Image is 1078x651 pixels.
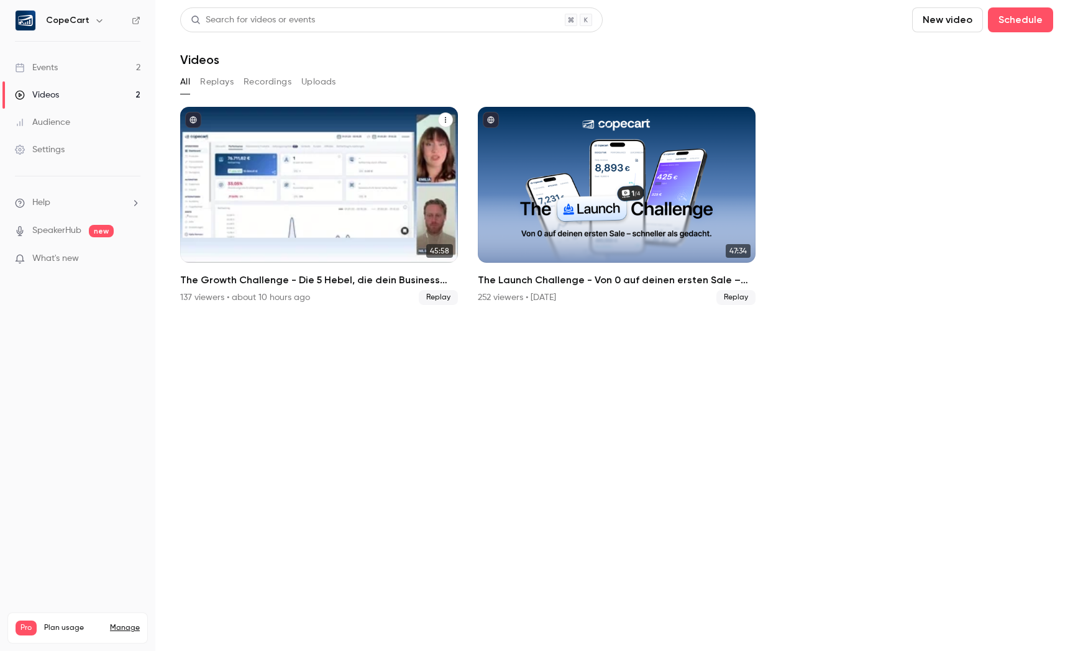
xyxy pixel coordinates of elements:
li: The Launch Challenge - Von 0 auf deinen ersten Sale – schneller als gedacht [478,107,756,305]
h2: The Growth Challenge - Die 5 Hebel, die dein Business auf das nächste Level katapultieren [180,273,458,288]
section: Videos [180,7,1053,644]
button: Schedule [988,7,1053,32]
span: Help [32,196,50,209]
div: Settings [15,143,65,156]
h6: CopeCart [46,14,89,27]
div: Search for videos or events [191,14,315,27]
span: Replay [419,290,458,305]
div: 137 viewers • about 10 hours ago [180,291,310,304]
button: published [483,112,499,128]
ul: Videos [180,107,1053,305]
button: published [185,112,201,128]
a: Manage [110,623,140,633]
span: Replay [716,290,756,305]
div: Audience [15,116,70,129]
span: Plan usage [44,623,103,633]
button: Replays [200,72,234,92]
li: help-dropdown-opener [15,196,140,209]
span: What's new [32,252,79,265]
span: 45:58 [426,244,453,258]
h1: Videos [180,52,219,67]
button: Recordings [244,72,291,92]
h2: The Launch Challenge - Von 0 auf deinen ersten Sale – [PERSON_NAME] als gedacht [478,273,756,288]
a: SpeakerHub [32,224,81,237]
span: new [89,225,114,237]
a: 45:58The Growth Challenge - Die 5 Hebel, die dein Business auf das nächste Level katapultieren137... [180,107,458,305]
a: 47:34The Launch Challenge - Von 0 auf deinen ersten Sale – [PERSON_NAME] als gedacht252 viewers •... [478,107,756,305]
button: All [180,72,190,92]
div: Videos [15,89,59,101]
li: The Growth Challenge - Die 5 Hebel, die dein Business auf das nächste Level katapultieren [180,107,458,305]
span: Pro [16,621,37,635]
img: CopeCart [16,11,35,30]
button: Uploads [301,72,336,92]
span: 47:34 [726,244,751,258]
div: 252 viewers • [DATE] [478,291,556,304]
button: New video [912,7,983,32]
div: Events [15,61,58,74]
